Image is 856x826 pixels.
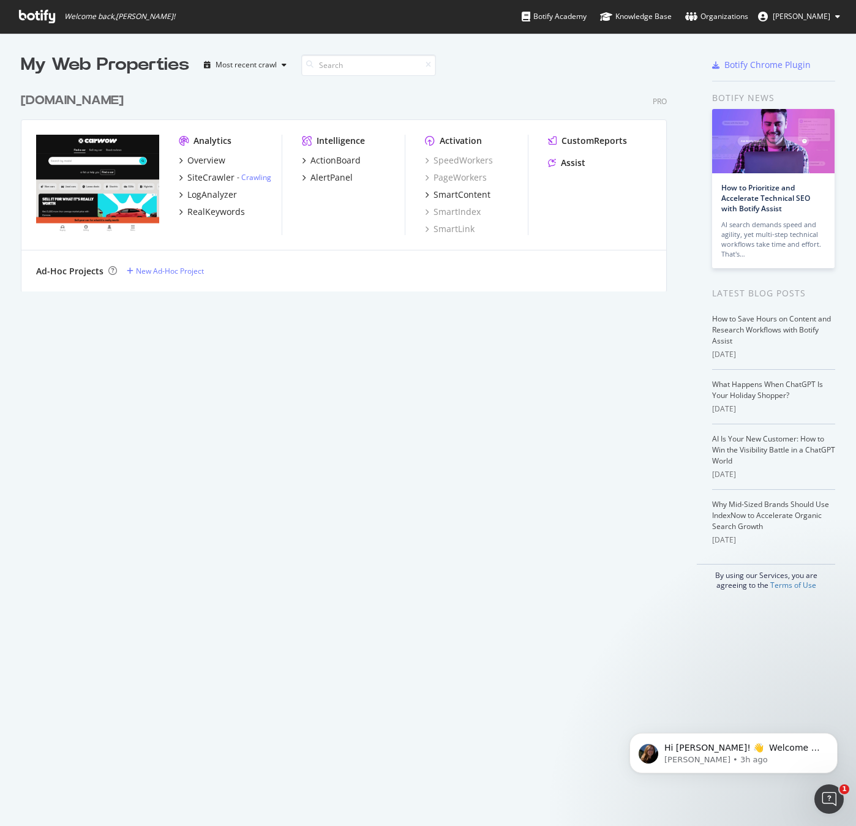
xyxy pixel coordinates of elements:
[302,171,353,184] a: AlertPanel
[748,7,850,26] button: [PERSON_NAME]
[21,92,129,110] a: [DOMAIN_NAME]
[712,499,829,531] a: Why Mid-Sized Brands Should Use IndexNow to Accelerate Organic Search Growth
[179,154,225,167] a: Overview
[721,182,810,214] a: How to Prioritize and Accelerate Technical SEO with Botify Assist
[712,349,835,360] div: [DATE]
[839,784,849,794] span: 1
[301,54,436,76] input: Search
[697,564,835,590] div: By using our Services, you are agreeing to the
[187,189,237,201] div: LogAnalyzer
[425,154,493,167] a: SpeedWorkers
[302,154,361,167] a: ActionBoard
[21,53,189,77] div: My Web Properties
[434,189,490,201] div: SmartContent
[440,135,482,147] div: Activation
[425,189,490,201] a: SmartContent
[712,434,835,466] a: AI Is Your New Customer: How to Win the Visibility Battle in a ChatGPT World
[600,10,672,23] div: Knowledge Base
[712,109,835,173] img: How to Prioritize and Accelerate Technical SEO with Botify Assist
[179,189,237,201] a: LogAnalyzer
[773,11,830,21] span: Dan Mazzei
[770,580,816,590] a: Terms of Use
[724,59,811,71] div: Botify Chrome Plugin
[712,91,835,105] div: Botify news
[721,220,825,259] div: AI search demands speed and agility, yet multi-step technical workflows take time and effort. Tha...
[712,314,831,346] a: How to Save Hours on Content and Research Workflows with Botify Assist
[136,266,204,276] div: New Ad-Hoc Project
[127,266,204,276] a: New Ad-Hoc Project
[712,59,811,71] a: Botify Chrome Plugin
[425,206,481,218] a: SmartIndex
[179,206,245,218] a: RealKeywords
[814,784,844,814] iframe: Intercom live chat
[64,12,175,21] span: Welcome back, [PERSON_NAME] !
[561,135,627,147] div: CustomReports
[237,172,271,182] div: -
[611,707,856,793] iframe: Intercom notifications message
[425,171,487,184] a: PageWorkers
[241,172,271,182] a: Crawling
[712,535,835,546] div: [DATE]
[187,154,225,167] div: Overview
[310,171,353,184] div: AlertPanel
[712,469,835,480] div: [DATE]
[548,157,585,169] a: Assist
[179,171,271,184] a: SiteCrawler- Crawling
[310,154,361,167] div: ActionBoard
[685,10,748,23] div: Organizations
[21,77,677,291] div: grid
[199,55,291,75] button: Most recent crawl
[193,135,231,147] div: Analytics
[36,135,159,233] img: www.carwow.co.uk
[561,157,585,169] div: Assist
[548,135,627,147] a: CustomReports
[317,135,365,147] div: Intelligence
[425,223,475,235] a: SmartLink
[21,92,124,110] div: [DOMAIN_NAME]
[187,206,245,218] div: RealKeywords
[712,404,835,415] div: [DATE]
[712,287,835,300] div: Latest Blog Posts
[653,96,667,107] div: Pro
[216,61,277,69] div: Most recent crawl
[187,171,235,184] div: SiteCrawler
[36,265,103,277] div: Ad-Hoc Projects
[522,10,587,23] div: Botify Academy
[712,379,823,400] a: What Happens When ChatGPT Is Your Holiday Shopper?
